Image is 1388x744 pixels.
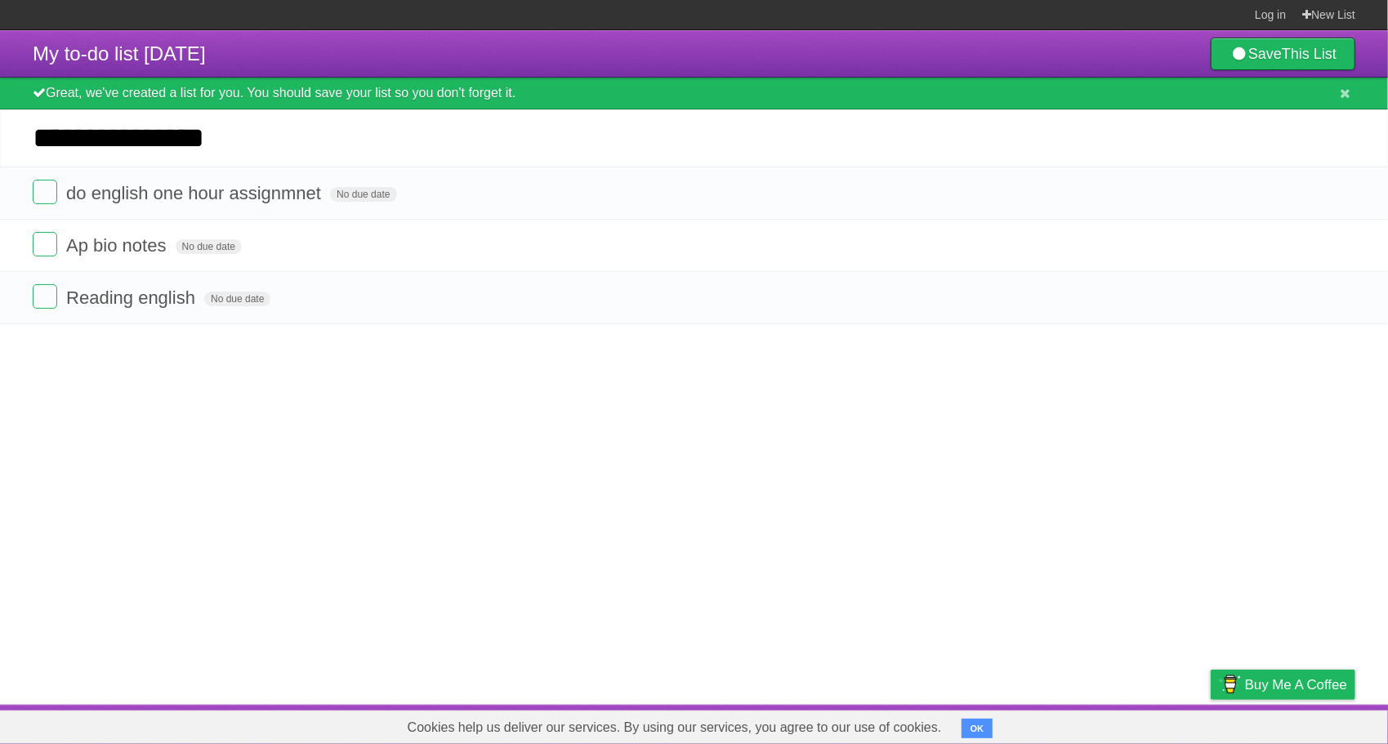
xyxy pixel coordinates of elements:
[1219,670,1241,698] img: Buy me a coffee
[66,235,170,256] span: Ap bio notes
[1047,709,1114,740] a: Developers
[33,180,57,204] label: Done
[204,292,270,306] span: No due date
[33,284,57,309] label: Done
[1211,38,1355,70] a: SaveThis List
[962,719,993,738] button: OK
[33,232,57,256] label: Done
[176,239,242,254] span: No due date
[66,287,199,308] span: Reading english
[391,711,958,744] span: Cookies help us deliver our services. By using our services, you agree to our use of cookies.
[33,42,206,65] span: My to-do list [DATE]
[1282,46,1337,62] b: This List
[993,709,1028,740] a: About
[1211,670,1355,700] a: Buy me a coffee
[1134,709,1170,740] a: Terms
[1252,709,1355,740] a: Suggest a feature
[1189,709,1232,740] a: Privacy
[66,183,325,203] span: do english one hour assignmnet
[1245,670,1347,699] span: Buy me a coffee
[330,187,396,202] span: No due date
